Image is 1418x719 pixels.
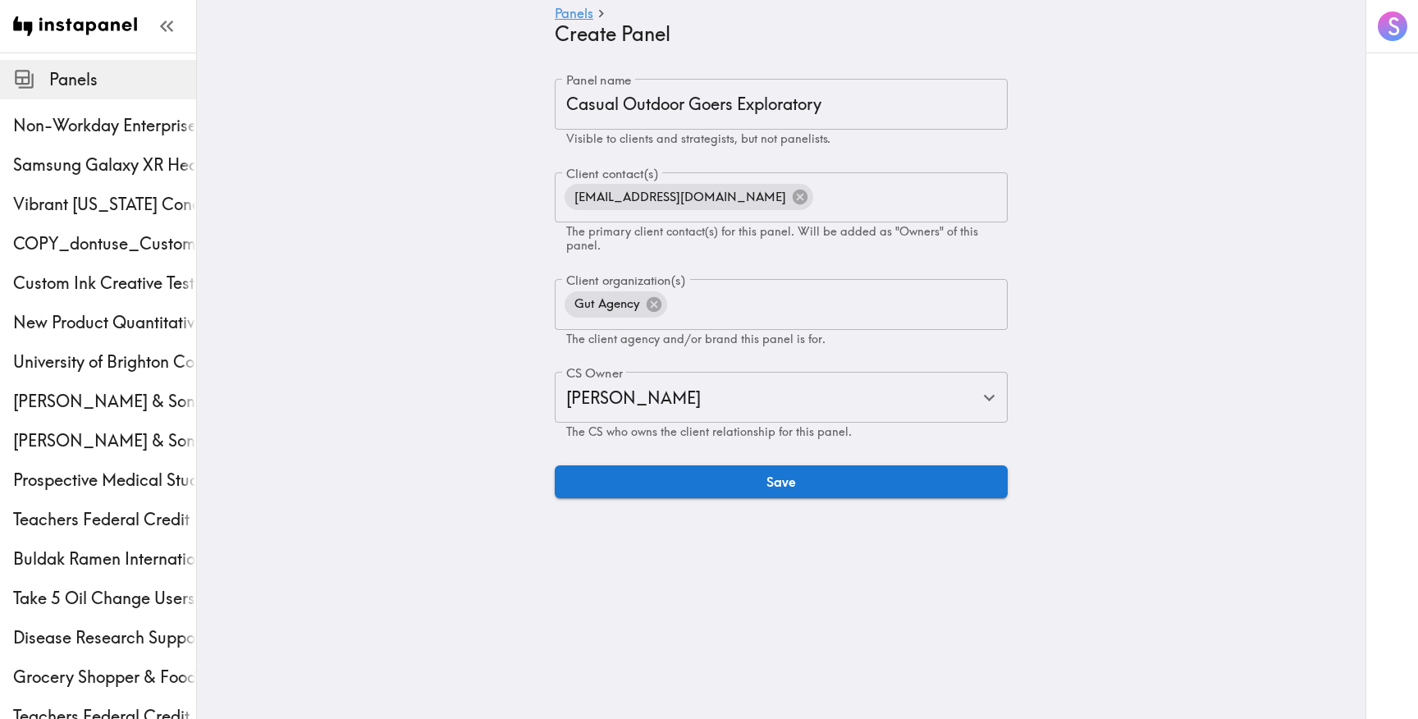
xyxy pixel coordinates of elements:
[13,429,196,452] div: Edward & Sons Integrated Options
[566,332,826,346] span: The client agency and/or brand this panel is for.
[13,626,196,649] span: Disease Research Supporters Ethnography
[566,131,830,146] span: Visible to clients and strategists, but not panelists.
[13,666,196,689] span: Grocery Shopper & Food Preparer Parents' Creative Testing
[13,547,196,570] span: Buldak Ramen International Exploratory
[565,185,796,209] span: [EMAIL_ADDRESS][DOMAIN_NAME]
[13,272,196,295] span: Custom Ink Creative Testing Phase 2
[565,292,650,316] span: Gut Agency
[565,291,667,318] div: Gut Agency
[13,390,196,413] div: Edward & Sons Instagram Recruit
[566,71,632,89] label: Panel name
[566,424,852,439] span: The CS who owns the client relationship for this panel.
[13,508,196,531] span: Teachers Federal Credit Union Members With Business Banking Elsewhere Exploratory
[13,193,196,216] div: Vibrant Arizona Concept Testing
[555,7,593,22] a: Panels
[13,587,196,610] span: Take 5 Oil Change Users and Non-Users Quickturn Exploratory
[555,465,1008,498] button: Save
[566,272,685,290] label: Client organization(s)
[1388,12,1400,41] span: S
[977,385,1002,410] button: Open
[566,224,978,253] span: The primary client contact(s) for this panel. Will be added as "Owners" of this panel.
[13,232,196,255] span: COPY_dontuse_Custom Ink Creative Testing Phase 2
[13,469,196,492] span: Prospective Medical Students Concept Testing: Part 2
[13,193,196,216] span: Vibrant [US_STATE] Concept Testing
[13,114,196,137] span: Non-Workday Enterprise Solution Decision Maker Exploratory
[565,184,813,210] div: [EMAIL_ADDRESS][DOMAIN_NAME]
[566,165,658,183] label: Client contact(s)
[13,429,196,452] span: [PERSON_NAME] & Sons Integrated Options
[566,364,623,382] label: CS Owner
[13,311,196,334] span: New Product Quantitative Exploratory
[13,350,196,373] span: University of Brighton Concept Testing
[49,68,196,91] span: Panels
[555,22,995,46] h4: Create Panel
[13,153,196,176] span: Samsung Galaxy XR Headset Quickturn Exploratory
[1376,10,1409,43] button: S
[13,390,196,413] span: [PERSON_NAME] & Sons Instagram Recruit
